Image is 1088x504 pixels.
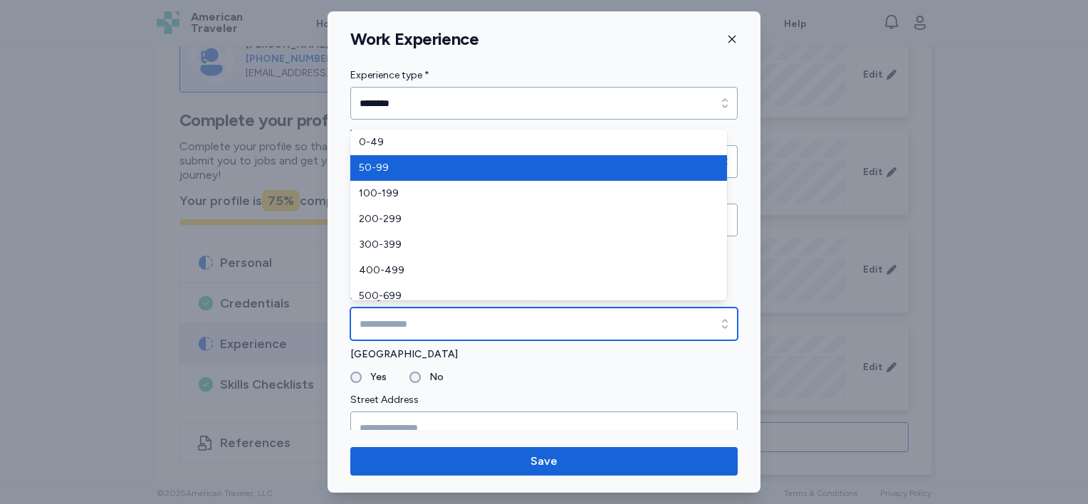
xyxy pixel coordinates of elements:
[359,135,701,149] span: 0-49
[359,289,701,303] span: 500-699
[359,161,701,175] span: 50-99
[359,212,701,226] span: 200-299
[359,263,701,278] span: 400-499
[359,238,701,252] span: 300-399
[359,187,701,201] span: 100-199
